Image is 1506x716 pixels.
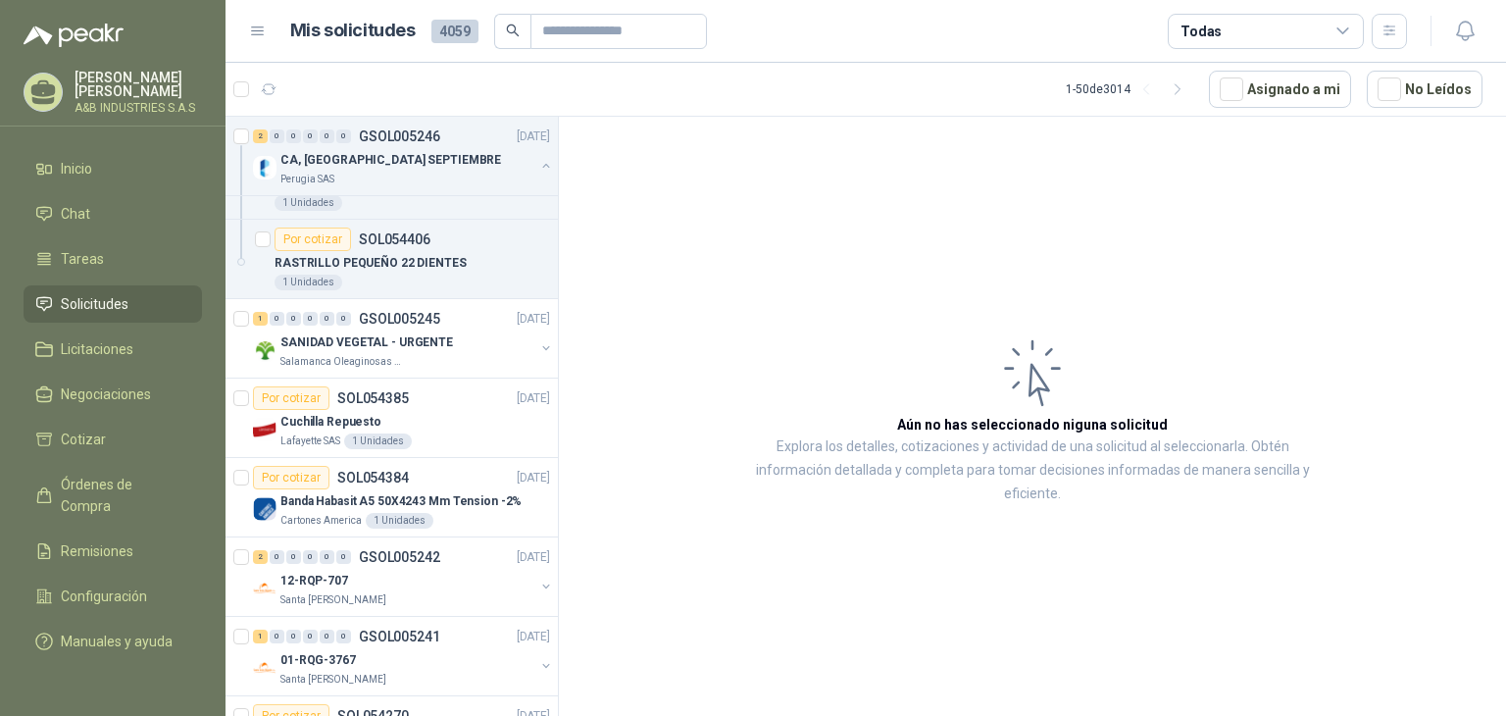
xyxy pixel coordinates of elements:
h1: Mis solicitudes [290,17,416,45]
h3: Aún no has seleccionado niguna solicitud [897,414,1168,435]
p: [DATE] [517,548,550,567]
p: Lafayette SAS [280,434,340,449]
p: Cuchilla Repuesto [280,413,381,432]
img: Company Logo [253,497,276,521]
div: 0 [303,550,318,564]
span: Órdenes de Compra [61,474,183,517]
a: Configuración [24,578,202,615]
p: [DATE] [517,389,550,408]
a: Tareas [24,240,202,278]
span: Tareas [61,248,104,270]
div: 0 [286,129,301,143]
a: 1 0 0 0 0 0 GSOL005245[DATE] Company LogoSANIDAD VEGETAL - URGENTESalamanca Oleaginosas SAS [253,307,554,370]
p: Salamanca Oleaginosas SAS [280,354,404,370]
div: Por cotizar [253,466,329,489]
div: 0 [270,550,284,564]
img: Company Logo [253,577,276,600]
a: Por cotizarSOL054406RASTRILLO PEQUEÑO 22 DIENTES1 Unidades [226,220,558,299]
p: [DATE] [517,469,550,487]
div: Por cotizar [253,386,329,410]
img: Company Logo [253,656,276,680]
div: 0 [270,129,284,143]
a: Remisiones [24,533,202,570]
a: Manuales y ayuda [24,623,202,660]
div: 0 [336,129,351,143]
a: 1 0 0 0 0 0 GSOL005241[DATE] Company Logo01-RQG-3767Santa [PERSON_NAME] [253,625,554,688]
span: Negociaciones [61,384,151,405]
div: 0 [303,129,318,143]
div: 1 Unidades [275,275,342,290]
a: Solicitudes [24,285,202,323]
span: Configuración [61,586,147,607]
div: 0 [336,312,351,326]
p: SOL054406 [359,232,430,246]
p: [PERSON_NAME] [PERSON_NAME] [75,71,202,98]
p: Santa [PERSON_NAME] [280,672,386,688]
div: 0 [286,312,301,326]
p: Banda Habasit A5 50X4243 Mm Tension -2% [280,492,522,511]
div: 0 [286,550,301,564]
div: 0 [270,630,284,643]
img: Company Logo [253,156,276,179]
span: search [506,24,520,37]
p: Explora los detalles, cotizaciones y actividad de una solicitud al seleccionarla. Obtén informaci... [755,435,1310,506]
div: 0 [303,312,318,326]
p: SANIDAD VEGETAL - URGENTE [280,333,453,352]
div: 2 [253,550,268,564]
a: Órdenes de Compra [24,466,202,525]
div: 0 [336,630,351,643]
a: Negociaciones [24,376,202,413]
div: 0 [270,312,284,326]
div: 0 [320,312,334,326]
p: Santa [PERSON_NAME] [280,592,386,608]
img: Company Logo [253,418,276,441]
div: 0 [336,550,351,564]
div: 1 Unidades [275,195,342,211]
a: Por cotizarSOL054385[DATE] Company LogoCuchilla RepuestoLafayette SAS1 Unidades [226,379,558,458]
div: 1 [253,630,268,643]
a: 2 0 0 0 0 0 GSOL005246[DATE] Company LogoCA, [GEOGRAPHIC_DATA] SEPTIEMBREPerugia SAS [253,125,554,187]
p: RASTRILLO PEQUEÑO 22 DIENTES [275,254,467,273]
p: A&B INDUSTRIES S.A.S [75,102,202,114]
p: 12-RQP-707 [280,572,348,590]
img: Company Logo [253,338,276,362]
p: GSOL005241 [359,630,440,643]
p: [DATE] [517,128,550,146]
p: SOL054384 [337,471,409,485]
div: 0 [286,630,301,643]
span: Licitaciones [61,338,133,360]
div: Por cotizar [275,228,351,251]
p: GSOL005246 [359,129,440,143]
a: Chat [24,195,202,232]
span: Remisiones [61,540,133,562]
div: 1 - 50 de 3014 [1066,74,1193,105]
p: 01-RQG-3767 [280,651,356,670]
p: [DATE] [517,310,550,329]
div: 1 [253,312,268,326]
div: Todas [1180,21,1222,42]
div: 0 [320,550,334,564]
span: Inicio [61,158,92,179]
div: 1 Unidades [344,434,412,449]
span: Manuales y ayuda [61,631,173,652]
p: Cartones America [280,513,362,529]
span: Chat [61,203,90,225]
a: Por cotizarSOL054384[DATE] Company LogoBanda Habasit A5 50X4243 Mm Tension -2%Cartones America1 U... [226,458,558,537]
button: No Leídos [1367,71,1482,108]
a: Licitaciones [24,331,202,368]
div: 0 [303,630,318,643]
span: Cotizar [61,429,106,450]
img: Logo peakr [24,24,124,47]
div: 2 [253,129,268,143]
a: Inicio [24,150,202,187]
div: 0 [320,129,334,143]
div: 1 Unidades [366,513,433,529]
p: CA, [GEOGRAPHIC_DATA] SEPTIEMBRE [280,151,501,170]
p: Perugia SAS [280,172,334,187]
p: [DATE] [517,628,550,646]
p: GSOL005242 [359,550,440,564]
a: 2 0 0 0 0 0 GSOL005242[DATE] Company Logo12-RQP-707Santa [PERSON_NAME] [253,545,554,608]
p: GSOL005245 [359,312,440,326]
button: Asignado a mi [1209,71,1351,108]
p: SOL054385 [337,391,409,405]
